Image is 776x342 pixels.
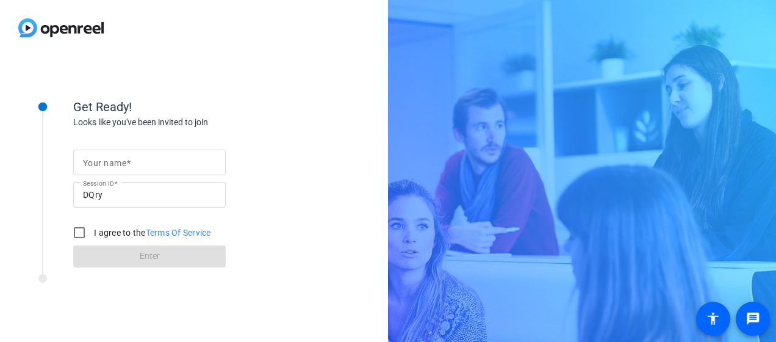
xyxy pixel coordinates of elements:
label: I agree to the [92,227,211,239]
mat-icon: message [745,311,760,326]
mat-label: Your name [83,158,126,168]
div: Looks like you've been invited to join [73,116,317,129]
mat-icon: accessibility [706,311,720,326]
a: Terms Of Service [146,228,211,238]
div: Get Ready! [73,98,317,116]
mat-label: Session ID [83,180,114,187]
